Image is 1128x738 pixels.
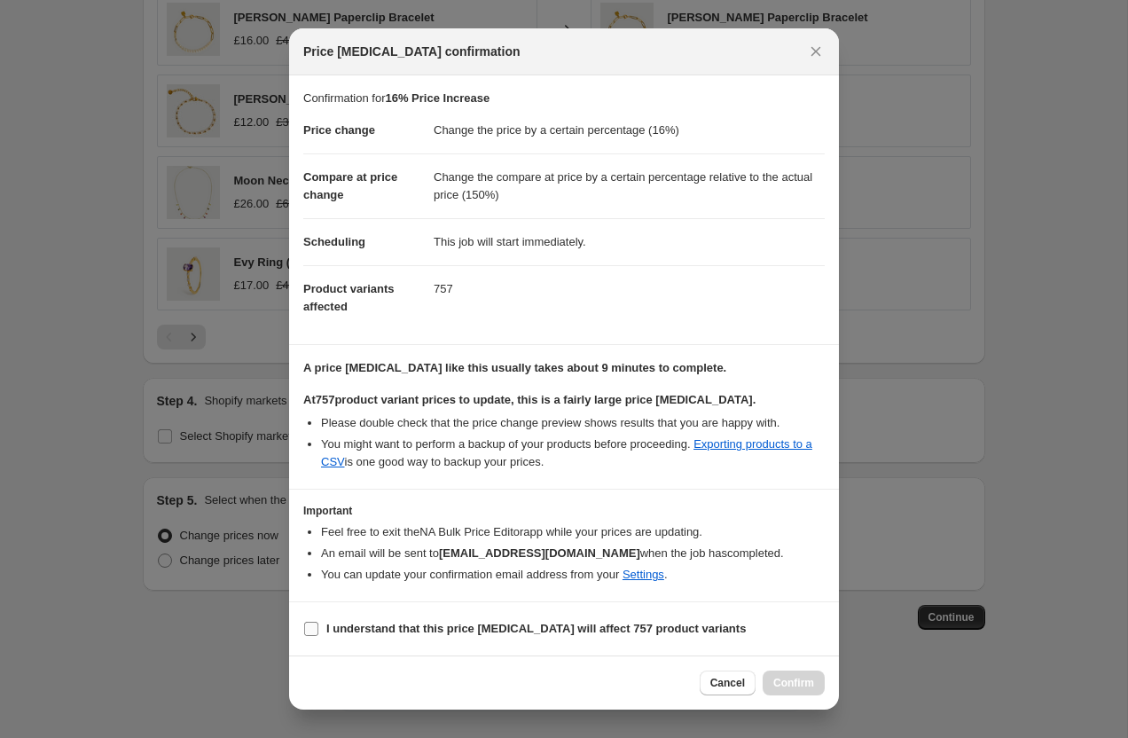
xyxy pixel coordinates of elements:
[303,43,521,60] span: Price [MEDICAL_DATA] confirmation
[303,170,397,201] span: Compare at price change
[303,123,375,137] span: Price change
[623,568,664,581] a: Settings
[321,523,825,541] li: Feel free to exit the NA Bulk Price Editor app while your prices are updating.
[321,414,825,432] li: Please double check that the price change preview shows results that you are happy with.
[434,265,825,312] dd: 757
[303,393,756,406] b: At 757 product variant prices to update, this is a fairly large price [MEDICAL_DATA].
[803,39,828,64] button: Close
[439,546,640,560] b: [EMAIL_ADDRESS][DOMAIN_NAME]
[303,90,825,107] p: Confirmation for
[321,545,825,562] li: An email will be sent to when the job has completed .
[326,622,746,635] b: I understand that this price [MEDICAL_DATA] will affect 757 product variants
[434,153,825,218] dd: Change the compare at price by a certain percentage relative to the actual price (150%)
[434,107,825,153] dd: Change the price by a certain percentage (16%)
[700,671,756,695] button: Cancel
[321,437,812,468] a: Exporting products to a CSV
[303,504,825,518] h3: Important
[321,566,825,584] li: You can update your confirmation email address from your .
[385,91,490,105] b: 16% Price Increase
[303,282,395,313] span: Product variants affected
[321,436,825,471] li: You might want to perform a backup of your products before proceeding. is one good way to backup ...
[303,361,726,374] b: A price [MEDICAL_DATA] like this usually takes about 9 minutes to complete.
[434,218,825,265] dd: This job will start immediately.
[303,235,365,248] span: Scheduling
[710,676,745,690] span: Cancel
